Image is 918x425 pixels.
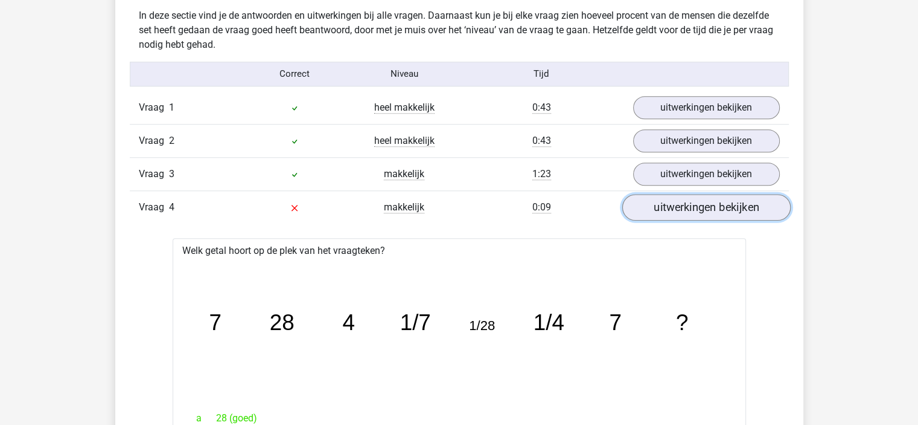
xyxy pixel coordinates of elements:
[139,200,169,215] span: Vraag
[269,310,294,335] tspan: 28
[677,310,689,335] tspan: ?
[240,67,349,81] div: Correct
[384,201,424,213] span: makkelijk
[169,102,174,113] span: 1
[532,135,551,147] span: 0:43
[139,167,169,181] span: Vraag
[169,168,174,180] span: 3
[374,102,435,114] span: heel makkelijk
[349,67,459,81] div: Niveau
[532,102,551,114] span: 0:43
[534,310,564,335] tspan: 1/4
[139,134,169,148] span: Vraag
[633,163,780,186] a: uitwerkingen bekijken
[400,310,431,335] tspan: 1/7
[169,201,174,213] span: 4
[633,96,780,119] a: uitwerkingen bekijken
[622,194,790,221] a: uitwerkingen bekijken
[139,100,169,115] span: Vraag
[532,168,551,180] span: 1:23
[610,310,622,335] tspan: 7
[532,201,551,213] span: 0:09
[459,67,623,81] div: Tijd
[209,310,222,335] tspan: 7
[342,310,355,335] tspan: 4
[169,135,174,146] span: 2
[374,135,435,147] span: heel makkelijk
[384,168,424,180] span: makkelijk
[470,318,496,333] tspan: 1/28
[633,129,780,152] a: uitwerkingen bekijken
[130,8,789,52] div: In deze sectie vind je de antwoorden en uitwerkingen bij alle vragen. Daarnaast kun je bij elke v...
